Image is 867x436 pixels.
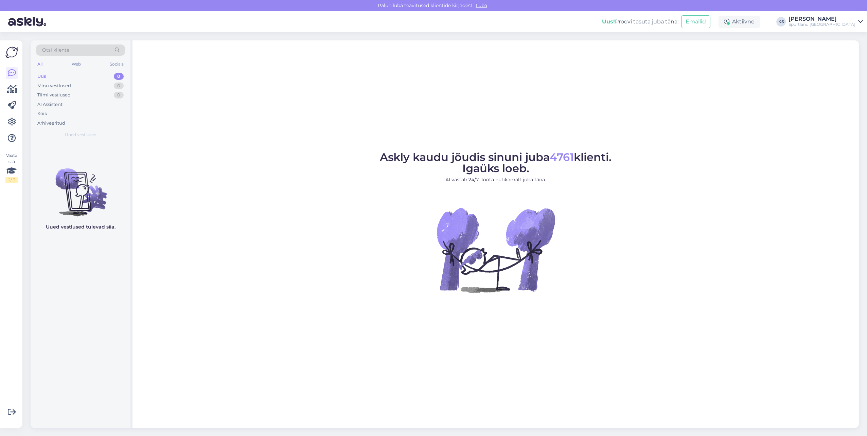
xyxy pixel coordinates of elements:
[42,47,69,54] span: Otsi kliente
[37,73,46,80] div: Uus
[31,156,130,217] img: No chats
[602,18,678,26] div: Proovi tasuta juba täna:
[36,60,44,69] div: All
[5,46,18,59] img: Askly Logo
[37,120,65,127] div: Arhiveeritud
[37,92,71,98] div: Tiimi vestlused
[46,223,116,231] p: Uued vestlused tulevad siia.
[114,83,124,89] div: 0
[5,152,18,183] div: Vaata siia
[789,16,855,22] div: [PERSON_NAME]
[435,189,557,311] img: No Chat active
[789,16,863,27] a: [PERSON_NAME]Sportland [GEOGRAPHIC_DATA]
[789,22,855,27] div: Sportland [GEOGRAPHIC_DATA]
[776,17,786,26] div: KS
[37,83,71,89] div: Minu vestlused
[114,92,124,98] div: 0
[70,60,82,69] div: Web
[5,177,18,183] div: 2 / 3
[602,18,615,25] b: Uus!
[550,150,574,164] span: 4761
[681,15,710,28] button: Emailid
[719,16,760,28] div: Aktiivne
[114,73,124,80] div: 0
[65,132,96,138] span: Uued vestlused
[37,110,47,117] div: Kõik
[108,60,125,69] div: Socials
[380,150,612,175] span: Askly kaudu jõudis sinuni juba klienti. Igaüks loeb.
[380,176,612,183] p: AI vastab 24/7. Tööta nutikamalt juba täna.
[474,2,489,8] span: Luba
[37,101,63,108] div: AI Assistent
